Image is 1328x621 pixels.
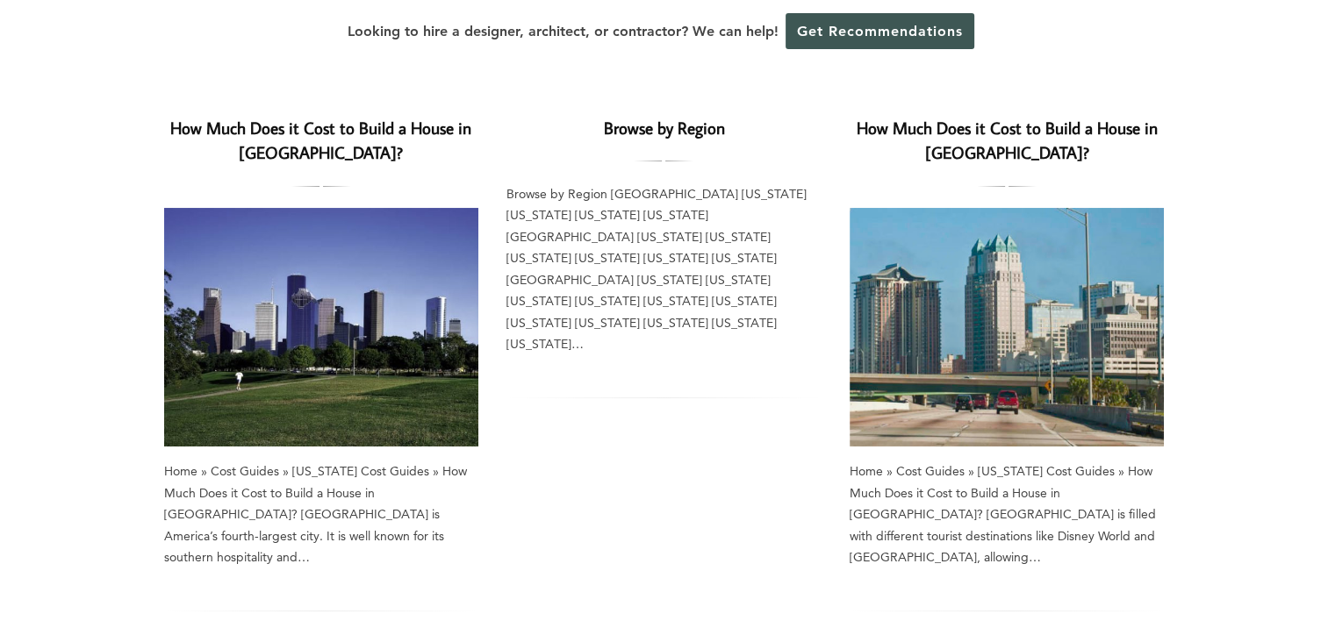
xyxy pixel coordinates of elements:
a: How Much Does it Cost to Build a House in [GEOGRAPHIC_DATA]? [850,208,1165,446]
a: Browse by Region [603,117,724,139]
a: How Much Does it Cost to Build a House in [GEOGRAPHIC_DATA]? [164,208,479,446]
div: Browse by Region [GEOGRAPHIC_DATA] [US_STATE] [US_STATE] [US_STATE] [US_STATE] [GEOGRAPHIC_DATA] ... [506,183,822,355]
a: How Much Does it Cost to Build a House in [GEOGRAPHIC_DATA]? [170,117,471,164]
div: Home » Cost Guides » [US_STATE] Cost Guides » How Much Does it Cost to Build a House in [GEOGRAPH... [164,460,479,568]
div: Home » Cost Guides » [US_STATE] Cost Guides » How Much Does it Cost to Build a House in [GEOGRAPH... [850,460,1165,568]
a: How Much Does it Cost to Build a House in [GEOGRAPHIC_DATA]? [857,117,1158,164]
a: Get Recommendations [786,13,974,49]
